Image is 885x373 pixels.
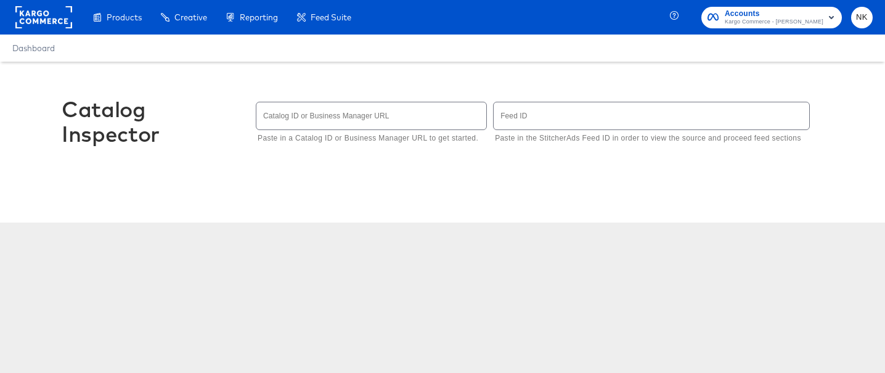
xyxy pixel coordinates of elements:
[174,12,207,22] span: Creative
[701,7,842,28] button: AccountsKargo Commerce - [PERSON_NAME]
[856,10,868,25] span: NK
[107,12,142,22] span: Products
[12,43,55,53] a: Dashboard
[311,12,351,22] span: Feed Suite
[725,7,823,20] span: Accounts
[240,12,278,22] span: Reporting
[495,133,801,145] p: Paste in the StitcherAds Feed ID in order to view the source and proceed feed sections
[725,17,823,27] span: Kargo Commerce - [PERSON_NAME]
[851,7,873,28] button: NK
[62,97,247,146] div: Catalog Inspector
[258,133,478,145] p: Paste in a Catalog ID or Business Manager URL to get started.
